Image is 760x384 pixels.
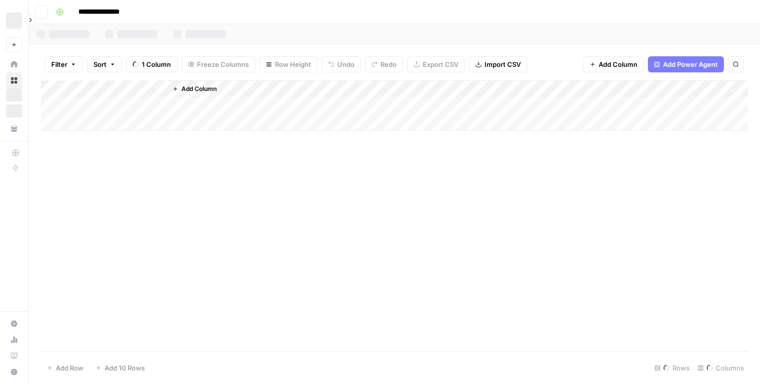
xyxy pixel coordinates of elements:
a: Learning Hub [6,348,22,364]
span: Import CSV [485,59,521,69]
button: Export CSV [407,56,465,72]
div: Columns [694,360,748,376]
button: Add Column [583,56,644,72]
button: Freeze Columns [181,56,255,72]
button: Help + Support [6,364,22,380]
button: Row Height [259,56,318,72]
a: Browse [6,72,22,88]
button: Add 10 Rows [89,360,151,376]
span: Freeze Columns [197,59,249,69]
button: 1 Column [126,56,177,72]
button: Add Column [168,82,221,95]
a: Your Data [6,121,22,137]
button: Add Row [41,360,89,376]
button: Filter [45,56,83,72]
span: 1 Column [142,59,171,69]
a: Settings [6,316,22,332]
span: Row Height [275,59,311,69]
span: Filter [51,59,67,69]
span: Add Column [181,84,217,93]
span: Add Power Agent [663,59,718,69]
div: Rows [650,360,694,376]
span: Add Column [599,59,637,69]
span: Sort [93,59,107,69]
button: Redo [365,56,403,72]
span: Undo [337,59,354,69]
span: Export CSV [423,59,458,69]
span: Redo [381,59,397,69]
span: Add Row [56,363,83,373]
button: Add Power Agent [648,56,724,72]
button: Sort [87,56,122,72]
a: Usage [6,332,22,348]
button: Undo [322,56,361,72]
button: Import CSV [469,56,527,72]
span: Add 10 Rows [105,363,145,373]
a: Home [6,56,22,72]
